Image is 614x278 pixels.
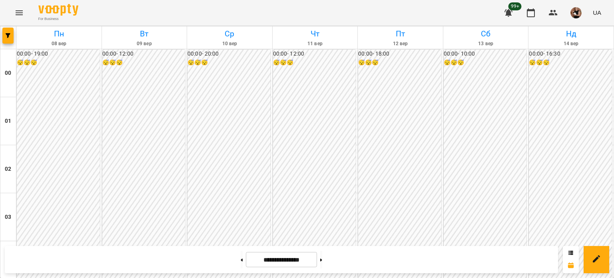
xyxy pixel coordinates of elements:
[358,58,441,67] h6: 😴😴😴
[187,58,271,67] h6: 😴😴😴
[17,50,100,58] h6: 00:00 - 19:00
[274,40,357,48] h6: 11 вер
[102,58,185,67] h6: 😴😴😴
[188,40,271,48] h6: 10 вер
[358,50,441,58] h6: 00:00 - 18:00
[187,50,271,58] h6: 00:00 - 20:00
[508,2,522,10] span: 99+
[38,16,78,22] span: For Business
[103,40,186,48] h6: 09 вер
[445,28,527,40] h6: Сб
[590,5,604,20] button: UA
[5,117,11,126] h6: 01
[529,58,612,67] h6: 😴😴😴
[5,69,11,78] h6: 00
[530,28,612,40] h6: Нд
[10,3,29,22] button: Menu
[38,4,78,16] img: Voopty Logo
[359,28,442,40] h6: Пт
[102,50,185,58] h6: 00:00 - 12:00
[444,50,527,58] h6: 00:00 - 10:00
[445,40,527,48] h6: 13 вер
[529,50,612,58] h6: 00:00 - 16:30
[359,40,442,48] h6: 12 вер
[444,58,527,67] h6: 😴😴😴
[530,40,612,48] h6: 14 вер
[18,40,100,48] h6: 08 вер
[103,28,186,40] h6: Вт
[273,58,356,67] h6: 😴😴😴
[5,213,11,222] h6: 03
[570,7,582,18] img: 5944c1aeb726a5a997002a54cb6a01a3.jpg
[188,28,271,40] h6: Ср
[5,165,11,174] h6: 02
[593,8,601,17] span: UA
[274,28,357,40] h6: Чт
[18,28,100,40] h6: Пн
[273,50,356,58] h6: 00:00 - 12:00
[17,58,100,67] h6: 😴😴😴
